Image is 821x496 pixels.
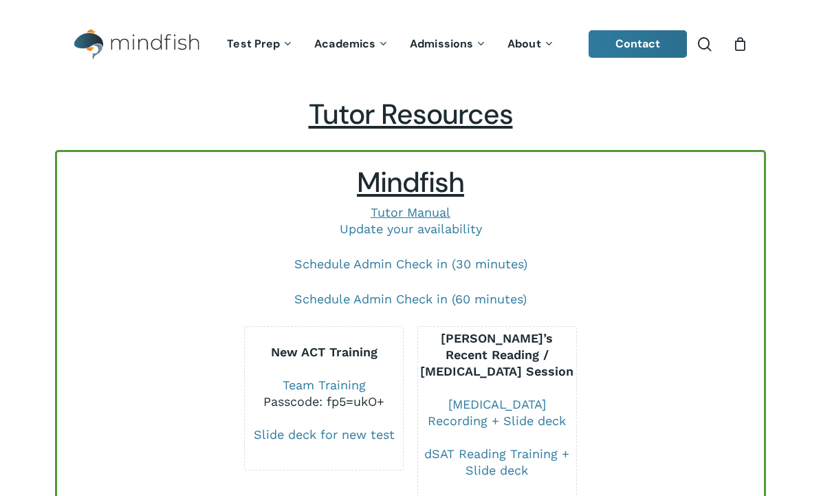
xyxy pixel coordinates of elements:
a: Schedule Admin Check in (30 minutes) [294,257,527,271]
iframe: Chatbot [730,405,802,477]
a: Tutor Manual [371,205,450,219]
span: About [507,36,541,51]
span: Admissions [410,36,473,51]
a: Test Prep [217,39,304,50]
a: dSAT Reading Training + Slide deck [424,446,569,477]
a: Schedule Admin Check in (60 minutes) [294,292,527,306]
b: [PERSON_NAME]’s Recent Reading / [MEDICAL_DATA] Session [420,331,573,378]
a: Cart [732,36,747,52]
a: Admissions [399,39,497,50]
div: Passcode: fp5=ukO+ [245,393,403,410]
span: Mindfish [357,164,464,201]
header: Main Menu [55,19,766,70]
span: Test Prep [227,36,280,51]
span: Academics [314,36,375,51]
span: Contact [615,36,661,51]
b: New ACT Training [271,345,377,359]
a: About [497,39,565,50]
a: Slide deck for new test [254,427,395,442]
a: Contact [589,30,688,58]
a: Team Training [283,378,366,392]
nav: Main Menu [217,19,565,70]
a: Academics [304,39,399,50]
a: [MEDICAL_DATA] Recording + Slide deck [428,397,566,428]
span: Tutor Resources [309,96,513,133]
a: Update your availability [340,222,482,236]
